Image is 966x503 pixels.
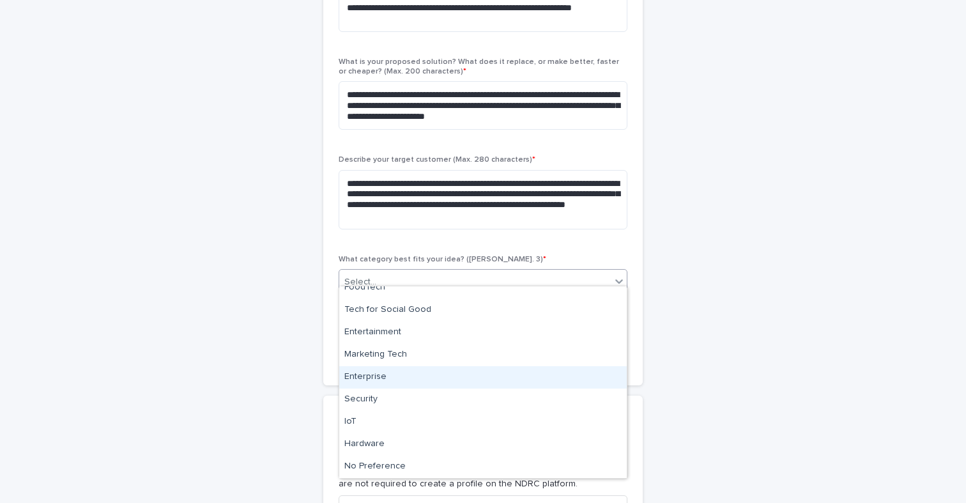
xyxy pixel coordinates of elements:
[339,156,535,164] span: Describe your target customer (Max. 280 characters)
[339,456,627,478] div: No Preference
[339,411,627,433] div: IoT
[339,321,627,344] div: Entertainment
[339,366,627,389] div: Enterprise
[344,275,376,289] div: Select...
[339,277,627,299] div: FoodTech
[339,433,627,456] div: Hardware
[339,389,627,411] div: Security
[339,344,627,366] div: Marketing Tech
[339,256,546,263] span: What category best fits your idea? ([PERSON_NAME]. 3)
[339,299,627,321] div: Tech for Social Good
[339,58,619,75] span: What is your proposed solution? What does it replace, or make better, faster or cheaper? (Max. 20...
